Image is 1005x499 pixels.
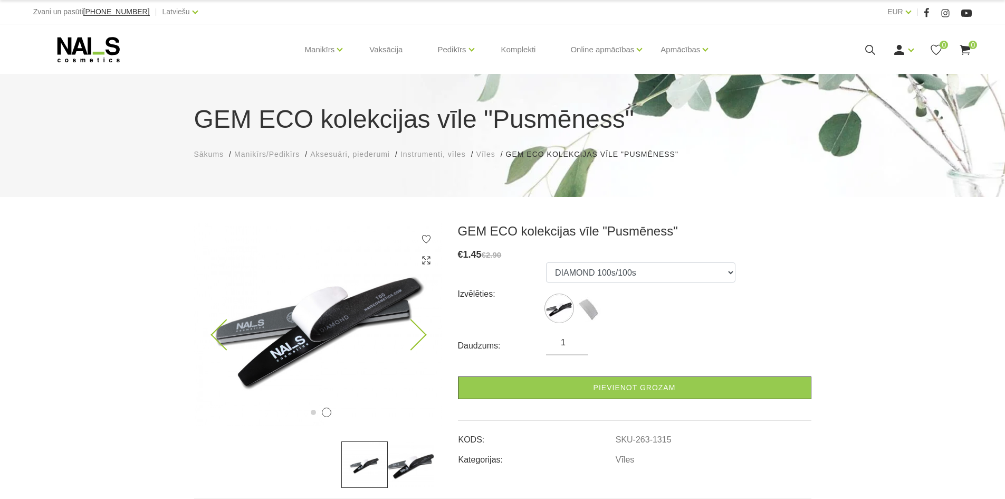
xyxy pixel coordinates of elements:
[506,149,689,160] li: GEM ECO kolekcijas vīle "Pusmēness"
[322,408,331,417] button: 2 of 2
[234,150,300,158] span: Manikīrs/Pedikīrs
[194,150,224,158] span: Sākums
[400,150,466,158] span: Instrumenti, vīles
[234,149,300,160] a: Manikīrs/Pedikīrs
[83,7,150,16] span: [PHONE_NUMBER]
[969,41,977,49] span: 0
[458,337,547,354] div: Daudzums:
[458,426,615,446] td: KODS:
[310,149,390,160] a: Aksesuāri, piederumi
[959,43,972,57] a: 0
[437,29,466,71] a: Pedikīrs
[661,29,700,71] a: Apmācības
[476,150,495,158] span: Vīles
[341,441,388,488] img: ...
[887,5,903,18] a: EUR
[83,8,150,16] a: [PHONE_NUMBER]
[361,24,411,75] a: Vaksācija
[458,223,811,239] h3: GEM ECO kolekcijas vīle "Pusmēness"
[310,150,390,158] span: Aksesuāri, piederumi
[33,5,150,18] div: Zvani un pasūti
[194,149,224,160] a: Sākums
[458,376,811,399] a: Pievienot grozam
[482,250,502,259] s: €2.90
[940,41,948,49] span: 0
[476,149,495,160] a: Vīles
[458,286,547,303] div: Izvēlēties:
[458,446,615,466] td: Kategorijas:
[162,5,190,18] a: Latviešu
[463,249,482,260] span: 1.45
[493,24,544,75] a: Komplekti
[305,29,335,71] a: Manikīrs
[400,149,466,160] a: Instrumenti, vīles
[916,5,918,18] span: |
[194,223,442,426] img: ...
[311,410,316,415] button: 1 of 2
[388,441,434,488] img: ...
[930,43,943,57] a: 0
[155,5,157,18] span: |
[458,249,463,260] span: €
[546,295,572,322] img: ...
[616,435,672,445] a: SKU-263-1315
[616,455,635,465] a: Vīles
[575,295,601,322] img: ...
[570,29,634,71] a: Online apmācības
[194,100,811,138] h1: GEM ECO kolekcijas vīle "Pusmēness"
